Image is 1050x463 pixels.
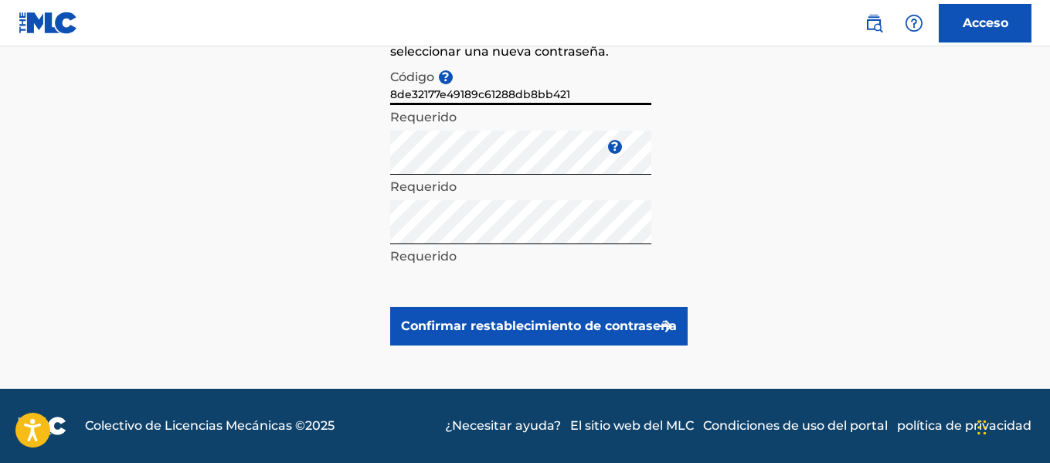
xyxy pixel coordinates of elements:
img: Logotipo del MLC [19,12,78,34]
font: ? [442,70,449,84]
font: Confirmar restablecimiento de contraseña [401,318,677,333]
font: ? [611,139,618,154]
a: ¿Necesitar ayuda? [445,417,561,435]
font: Condiciones de uso del portal [703,418,888,433]
a: Acceso [939,4,1031,43]
font: ¿Necesitar ayuda? [445,418,561,433]
img: logo [19,417,66,435]
font: El sitio web del MLC [570,418,694,433]
font: Acceso [963,15,1008,30]
div: Arrastrar [977,404,987,451]
a: Búsqueda pública [858,8,889,39]
button: Confirmar restablecimiento de contraseña [390,307,688,346]
img: buscar [865,14,883,32]
font: Requerido [390,110,457,124]
font: 2025 [305,418,335,433]
a: El sitio web del MLC [570,417,694,435]
font: Requerido [390,249,457,264]
a: Condiciones de uso del portal [703,417,888,435]
img: f7272a7cc735f4ea7f67.svg [657,317,675,335]
img: ayuda [905,14,923,32]
div: Ayuda [899,8,929,39]
font: política de privacidad [897,418,1031,433]
font: Colectivo de Licencias Mecánicas © [85,418,305,433]
iframe: Widget de chat [973,389,1050,463]
a: política de privacidad [897,417,1031,435]
font: Requerido [390,179,457,194]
